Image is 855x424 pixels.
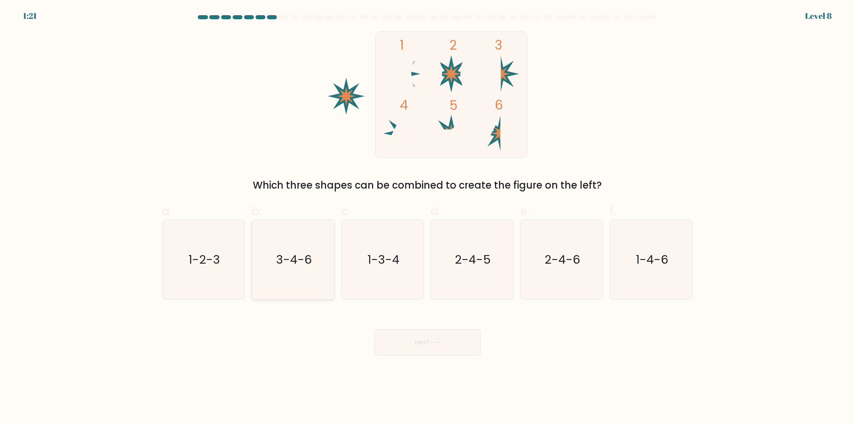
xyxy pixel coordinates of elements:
text: 2-4-5 [455,251,491,268]
span: e. [520,203,529,219]
span: f. [610,203,616,219]
tspan: 3 [495,36,503,54]
span: c. [341,203,350,219]
button: Next [374,329,481,356]
tspan: 4 [400,96,408,114]
div: Level 8 [805,10,832,22]
text: 3-4-6 [276,251,312,268]
tspan: 2 [449,36,457,54]
span: b. [252,203,261,219]
text: 1-4-6 [636,251,669,268]
text: 2-4-6 [545,251,581,268]
tspan: 1 [400,36,404,54]
text: 1-3-4 [367,251,399,268]
tspan: 5 [449,96,458,114]
div: 1:21 [23,10,37,22]
text: 1-2-3 [188,251,220,268]
div: Which three shapes can be combined to create the figure on the left? [167,178,688,193]
span: a. [162,203,172,219]
tspan: 6 [495,96,503,114]
span: d. [431,203,440,219]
